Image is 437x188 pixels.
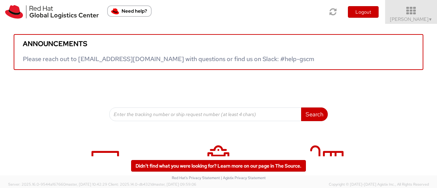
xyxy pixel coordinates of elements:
[221,175,266,180] a: | Agistix Privacy Statement
[107,5,152,17] button: Need help?
[108,182,196,187] span: Client: 2025.14.0-db4321d
[109,107,301,121] input: Enter the tracking number or ship request number (at least 4 chars)
[66,182,107,187] span: master, [DATE] 10:42:29
[14,34,423,70] a: Announcements Please reach out to [EMAIL_ADDRESS][DOMAIN_NAME] with questions or find us on Slack...
[348,6,379,18] button: Logout
[23,40,414,47] h5: Announcements
[131,160,306,172] a: Didn't find what you were looking for? Learn more on our page in The Source.
[23,55,314,63] span: Please reach out to [EMAIL_ADDRESS][DOMAIN_NAME] with questions or find us on Slack: #help-gscm
[8,182,107,187] span: Server: 2025.16.0-9544af67660
[172,175,220,180] a: Red Hat's Privacy Statement
[428,17,433,22] span: ▼
[301,107,328,121] button: Search
[5,5,99,19] img: rh-logistics-00dfa346123c4ec078e1.svg
[153,182,196,187] span: master, [DATE] 09:59:06
[329,182,429,187] span: Copyright © [DATE]-[DATE] Agistix Inc., All Rights Reserved
[390,16,433,22] span: [PERSON_NAME]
